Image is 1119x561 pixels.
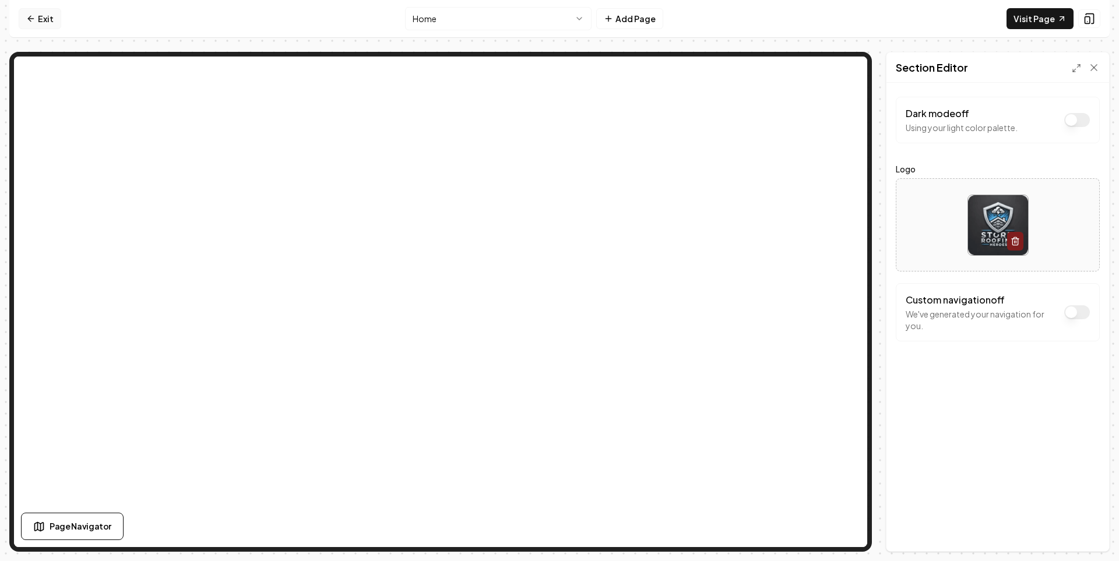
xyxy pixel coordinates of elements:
[1007,8,1074,29] a: Visit Page
[21,513,124,540] button: Page Navigator
[968,195,1028,255] img: image
[896,59,968,76] h2: Section Editor
[906,107,969,119] label: Dark mode off
[50,520,111,532] span: Page Navigator
[906,294,1005,306] label: Custom navigation off
[906,308,1058,331] p: We've generated your navigation for you.
[896,162,1100,176] label: Logo
[596,8,663,29] button: Add Page
[906,122,1018,133] p: Using your light color palette.
[19,8,61,29] a: Exit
